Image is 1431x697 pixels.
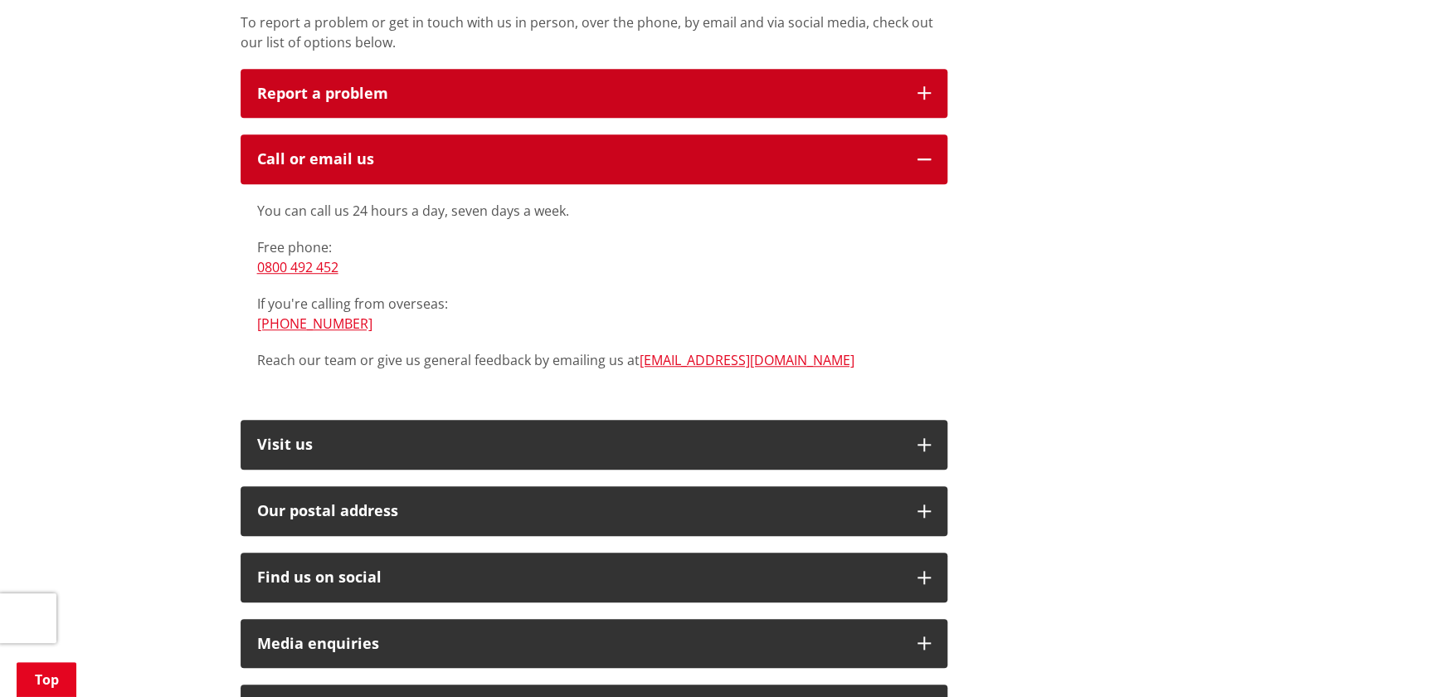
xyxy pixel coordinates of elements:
button: Our postal address [241,486,947,536]
button: Call or email us [241,134,947,184]
a: [PHONE_NUMBER] [257,314,372,333]
div: Call or email us [257,151,901,168]
p: Report a problem [257,85,901,102]
p: To report a problem or get in touch with us in person, over the phone, by email and via social me... [241,12,947,52]
div: Find us on social [257,569,901,586]
p: Visit us [257,436,901,453]
button: Find us on social [241,553,947,602]
p: Reach our team or give us general feedback by emailing us at [257,350,931,370]
button: Media enquiries [241,619,947,669]
a: [EMAIL_ADDRESS][DOMAIN_NAME] [640,351,854,369]
button: Report a problem [241,69,947,119]
iframe: Messenger Launcher [1355,627,1414,687]
button: Visit us [241,420,947,470]
p: If you're calling from overseas: [257,294,931,334]
div: Media enquiries [257,636,901,652]
p: You can call us 24 hours a day, seven days a week. [257,201,931,221]
a: Top [17,662,76,697]
p: Free phone: [257,237,931,277]
h2: Our postal address [257,503,901,519]
a: 0800 492 452 [257,258,338,276]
